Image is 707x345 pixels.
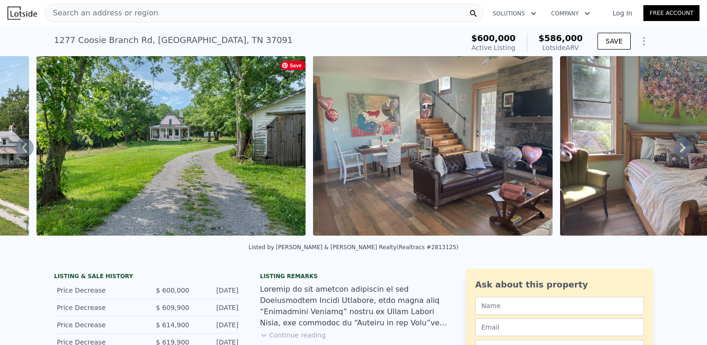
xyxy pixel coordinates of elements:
[197,320,239,330] div: [DATE]
[54,34,293,47] div: 1277 Coosie Branch Rd , [GEOGRAPHIC_DATA] , TN 37091
[197,286,239,295] div: [DATE]
[601,8,643,18] a: Log In
[280,61,306,70] span: Save
[248,244,459,251] div: Listed by [PERSON_NAME] & [PERSON_NAME] Realty (Realtracs #2813125)
[475,318,644,336] input: Email
[643,5,700,21] a: Free Account
[313,56,553,236] img: Sale: 145366410 Parcel: 93563481
[156,304,189,311] span: $ 609,900
[475,297,644,315] input: Name
[598,33,630,50] button: SAVE
[260,284,447,329] div: Loremip do sit ametcon adipiscin el sed Doeiusmodtem Incidi Utlabore, etdo magna aliq “Enimadmini...
[260,273,447,280] div: Listing remarks
[471,33,516,43] span: $600,000
[54,273,241,282] div: LISTING & SALE HISTORY
[539,33,583,43] span: $586,000
[475,278,644,291] div: Ask about this property
[544,5,598,22] button: Company
[57,303,140,312] div: Price Decrease
[156,321,189,329] span: $ 614,900
[7,7,37,20] img: Lotside
[57,320,140,330] div: Price Decrease
[260,331,326,340] button: Continue reading
[45,7,158,19] span: Search an address or region
[36,56,306,236] img: Sale: 145366410 Parcel: 93563481
[472,44,516,51] span: Active Listing
[156,287,189,294] span: $ 600,000
[485,5,544,22] button: Solutions
[539,43,583,52] div: Lotside ARV
[57,286,140,295] div: Price Decrease
[197,303,239,312] div: [DATE]
[634,32,653,50] button: Show Options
